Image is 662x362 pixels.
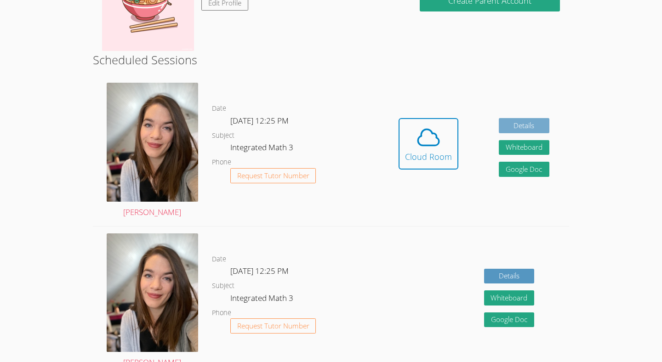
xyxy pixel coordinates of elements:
a: Details [484,269,535,284]
dt: Date [212,103,226,114]
a: Google Doc [484,312,535,328]
button: Whiteboard [499,140,549,155]
span: [DATE] 12:25 PM [230,115,289,126]
span: [DATE] 12:25 PM [230,266,289,276]
h2: Scheduled Sessions [93,51,570,68]
img: avatar.png [107,233,198,352]
dt: Phone [212,307,231,319]
a: Google Doc [499,162,549,177]
dt: Subject [212,280,234,292]
dt: Date [212,254,226,265]
dd: Integrated Math 3 [230,141,295,157]
button: Cloud Room [399,118,458,170]
button: Request Tutor Number [230,318,316,334]
dt: Phone [212,157,231,168]
img: avatar.png [107,83,198,202]
span: Request Tutor Number [237,172,309,179]
a: [PERSON_NAME] [107,83,198,219]
div: Cloud Room [405,150,452,163]
a: Details [499,118,549,133]
dt: Subject [212,130,234,141]
button: Whiteboard [484,290,535,305]
span: Request Tutor Number [237,322,309,329]
button: Request Tutor Number [230,168,316,183]
dd: Integrated Math 3 [230,292,295,307]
